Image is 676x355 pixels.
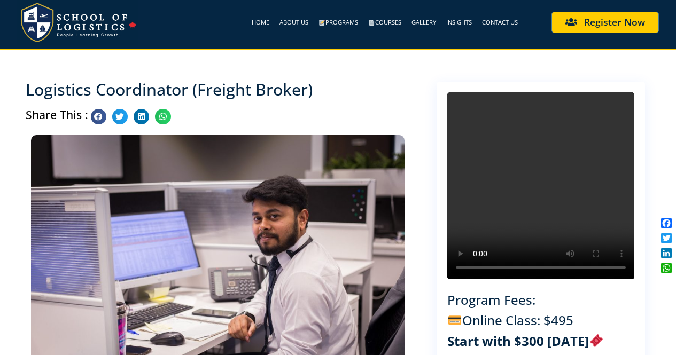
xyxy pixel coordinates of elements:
img: 📄 [369,20,375,26]
div: Share on facebook [91,109,106,124]
h2: Program Fees: Online Class: $495 [447,290,634,351]
a: Courses [368,10,401,35]
a: Register Now [551,12,659,33]
a: About Us [279,10,308,35]
a: Programs [318,10,358,35]
a: WhatsApp [659,261,674,275]
h6: Share This : [26,109,88,120]
b: Start with $300 [DATE] [447,332,603,350]
a: Twitter [659,231,674,246]
a: LinkedIn [659,246,674,261]
img: 📝 [319,20,325,26]
a: Gallery [411,10,436,35]
div: Share on linkedin [134,109,149,124]
a: Contact Us [482,10,518,35]
a: Home [252,10,269,35]
img: 💳 [448,314,461,327]
a: Facebook [659,216,674,231]
nav: Menu [138,10,518,35]
span: Register Now [584,18,645,27]
div: Share on twitter [112,109,128,124]
img: 🎟️ [590,334,603,347]
a: Insights [446,10,472,35]
h2: Logistics Coordinator (Freight Broker) [26,82,410,98]
div: Share on whatsapp [155,109,170,124]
